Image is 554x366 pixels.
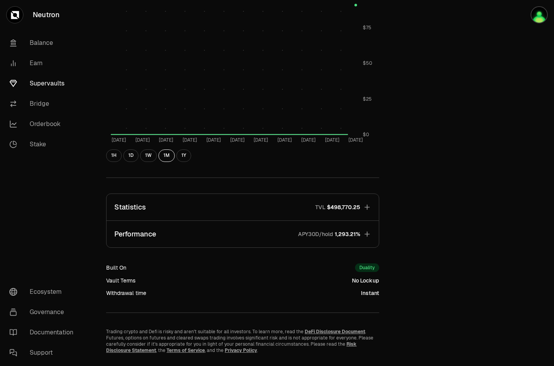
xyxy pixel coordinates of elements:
[3,53,84,73] a: Earn
[112,137,126,143] tspan: [DATE]
[3,94,84,114] a: Bridge
[135,137,150,143] tspan: [DATE]
[348,137,363,143] tspan: [DATE]
[114,202,146,213] p: Statistics
[159,137,173,143] tspan: [DATE]
[176,149,191,162] button: 1Y
[298,230,333,238] p: APY30D/hold
[106,149,122,162] button: 1H
[167,347,205,354] a: Terms of Service
[3,322,84,343] a: Documentation
[3,343,84,363] a: Support
[3,282,84,302] a: Ecosystem
[106,341,357,354] a: Risk Disclosure Statement
[363,60,372,66] tspan: $50
[123,149,138,162] button: 1D
[3,73,84,94] a: Supervaults
[355,263,379,272] div: Duality
[183,137,197,143] tspan: [DATE]
[531,6,548,23] img: d_art
[206,137,221,143] tspan: [DATE]
[335,230,360,238] span: 1,293.21%
[3,114,84,134] a: Orderbook
[107,194,379,220] button: StatisticsTVL$498,770.25
[352,277,379,284] div: No Lockup
[230,137,245,143] tspan: [DATE]
[363,131,369,138] tspan: $0
[3,302,84,322] a: Governance
[106,277,135,284] div: Vault Terms
[301,137,316,143] tspan: [DATE]
[315,203,325,211] p: TVL
[107,221,379,247] button: PerformanceAPY30D/hold1,293.21%
[325,137,339,143] tspan: [DATE]
[114,229,156,240] p: Performance
[363,24,371,30] tspan: $75
[225,347,257,354] a: Privacy Policy
[277,137,292,143] tspan: [DATE]
[361,289,379,297] div: Instant
[3,134,84,155] a: Stake
[106,335,379,354] p: Futures, options on futures and cleared swaps trading involves significant risk and is not approp...
[106,289,146,297] div: Withdrawal time
[140,149,157,162] button: 1W
[3,33,84,53] a: Balance
[327,203,360,211] span: $498,770.25
[363,96,372,102] tspan: $25
[106,329,379,335] p: Trading crypto and Defi is risky and aren't suitable for all investors. To learn more, read the .
[106,264,126,272] div: Built On
[158,149,175,162] button: 1M
[305,329,365,335] a: DeFi Disclosure Document
[254,137,268,143] tspan: [DATE]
